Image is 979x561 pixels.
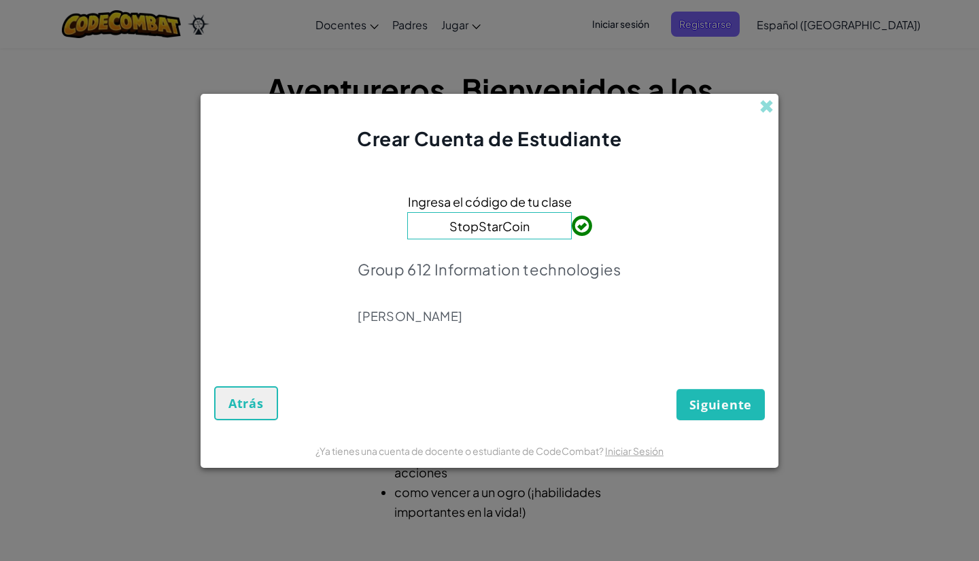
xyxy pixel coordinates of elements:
[214,386,278,420] button: Atrás
[689,396,752,413] span: Siguiente
[676,389,765,420] button: Siguiente
[357,126,622,150] span: Crear Cuenta de Estudiante
[228,395,264,411] span: Atrás
[358,260,621,279] p: Group 612 Information technologies
[605,445,664,457] a: Iniciar Sesión
[408,192,572,211] span: Ingresa el código de tu clase
[358,308,621,324] p: [PERSON_NAME]
[315,445,605,457] span: ¿Ya tienes una cuenta de docente o estudiante de CodeCombat?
